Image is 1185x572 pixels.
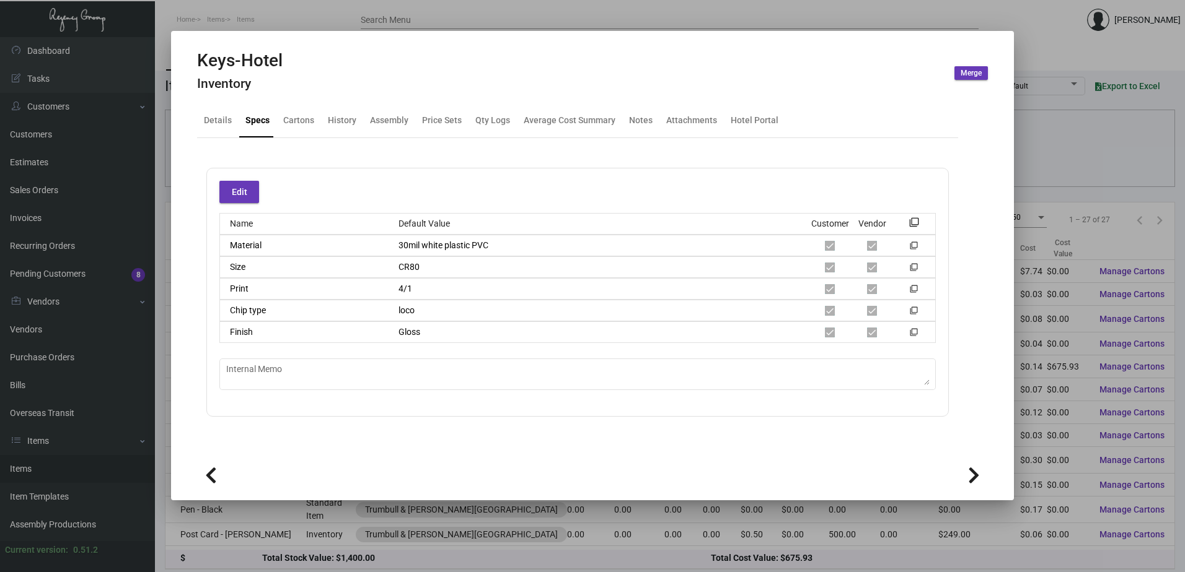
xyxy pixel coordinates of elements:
[197,76,283,92] h4: Inventory
[910,244,918,252] mat-icon: filter_none
[5,544,68,557] div: Current version:
[422,114,462,127] div: Price Sets
[909,221,919,231] mat-icon: filter_none
[858,217,886,230] div: Vendor
[219,181,259,203] button: Edit
[328,114,356,127] div: History
[197,50,283,71] h2: Keys-Hotel
[910,331,918,339] mat-icon: filter_none
[524,114,615,127] div: Average Cost Summary
[954,66,988,80] button: Merge
[245,114,270,127] div: Specs
[204,114,232,127] div: Details
[283,114,314,127] div: Cartons
[811,217,849,230] div: Customer
[731,114,778,127] div: Hotel Portal
[73,544,98,557] div: 0.51.2
[389,217,809,230] div: Default Value
[629,114,653,127] div: Notes
[475,114,510,127] div: Qty Logs
[666,114,717,127] div: Attachments
[232,187,247,197] span: Edit
[220,217,389,230] div: Name
[910,309,918,317] mat-icon: filter_none
[961,68,982,79] span: Merge
[910,266,918,274] mat-icon: filter_none
[370,114,408,127] div: Assembly
[910,287,918,295] mat-icon: filter_none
